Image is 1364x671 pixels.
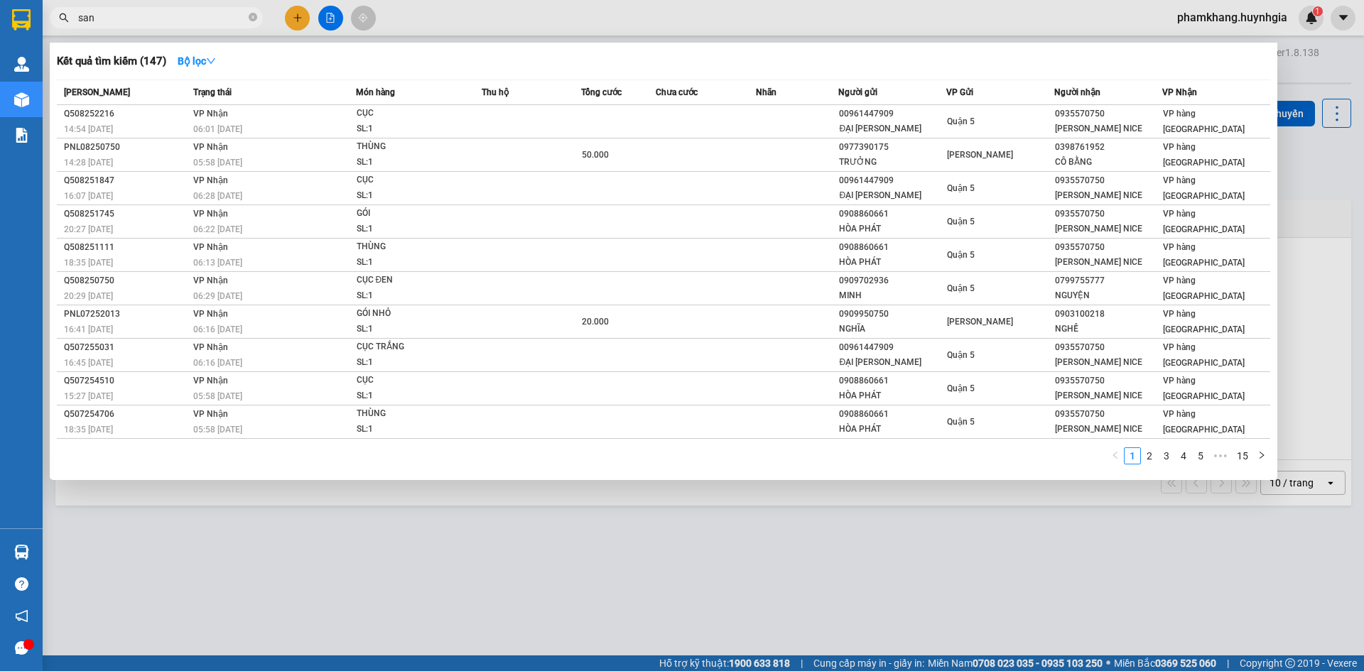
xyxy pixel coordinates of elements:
span: search [59,13,69,23]
span: 14:28 [DATE] [64,158,113,168]
div: 0909950750 [839,307,946,322]
div: CỤC ĐEN [357,273,463,288]
span: Quận 5 [947,250,975,260]
li: 1 [1124,447,1141,464]
span: 18:35 [DATE] [64,425,113,435]
li: Previous Page [1107,447,1124,464]
span: 06:29 [DATE] [193,291,242,301]
span: Món hàng [356,87,395,97]
div: 0935570750 [1055,173,1162,188]
div: NGHĨA [839,322,946,337]
div: [PERSON_NAME] NICE [1055,355,1162,370]
span: 05:58 [DATE] [193,425,242,435]
div: THÙNG [357,239,463,255]
div: CỤC [357,373,463,388]
div: 00961447909 [839,340,946,355]
div: Q508252216 [64,107,189,121]
span: Thu hộ [482,87,509,97]
div: TRƯỞNG [839,155,946,170]
li: Next Page [1253,447,1270,464]
a: 15 [1233,448,1252,464]
span: left [1111,451,1120,459]
li: 15 [1232,447,1253,464]
li: 3 [1158,447,1175,464]
div: PNL08250750 [64,140,189,155]
div: SL: 1 [357,255,463,271]
strong: Bộ lọc [178,55,216,67]
div: 0908860661 [839,373,946,388]
span: 16:07 [DATE] [64,191,113,201]
div: [PERSON_NAME] NICE [1055,188,1162,203]
div: GÓI NHỎ [357,306,463,322]
div: Q507255031 [64,340,189,355]
span: [PERSON_NAME] [947,317,1013,327]
div: HÒA PHÁT [839,222,946,236]
span: VP hàng [GEOGRAPHIC_DATA] [1163,242,1245,268]
span: VP hàng [GEOGRAPHIC_DATA] [1163,409,1245,435]
span: VP Nhận [193,175,228,185]
div: CỤC TRẮNG [357,339,463,355]
span: 20:29 [DATE] [64,291,113,301]
span: 15:27 [DATE] [64,391,113,401]
div: NGHỀ [1055,322,1162,337]
div: SL: 1 [357,388,463,404]
button: left [1107,447,1124,464]
span: VP hàng [GEOGRAPHIC_DATA] [1163,342,1245,368]
li: Next 5 Pages [1209,447,1232,464]
span: Quận 5 [947,417,975,427]
span: 18:35 [DATE] [64,258,113,268]
span: VP Nhận [193,109,228,119]
span: 06:01 [DATE] [193,124,242,134]
span: [PERSON_NAME] [947,150,1013,160]
div: HÒA PHÁT [839,422,946,437]
span: close-circle [249,13,257,21]
div: ĐẠI [PERSON_NAME] [839,121,946,136]
div: MINH [839,288,946,303]
span: [PERSON_NAME] [64,87,130,97]
span: VP Nhận [193,409,228,419]
div: Q508251745 [64,207,189,222]
div: Q507254706 [64,407,189,422]
div: 00961447909 [839,107,946,121]
div: PNL07252013 [64,307,189,322]
span: 06:13 [DATE] [193,258,242,268]
div: THÙNG [357,406,463,422]
span: VP Nhận [193,276,228,285]
div: ĐẠI [PERSON_NAME] [839,355,946,370]
span: VP hàng [GEOGRAPHIC_DATA] [1163,376,1245,401]
img: warehouse-icon [14,545,29,560]
span: Chưa cước [656,87,698,97]
button: Bộ lọcdown [166,50,227,72]
span: ••• [1209,447,1232,464]
span: VP hàng [GEOGRAPHIC_DATA] [1163,209,1245,234]
span: Nhãn [756,87,776,97]
span: 16:45 [DATE] [64,358,113,368]
div: THÙNG [357,139,463,155]
span: VP Gửi [946,87,973,97]
div: 0977390175 [839,140,946,155]
a: 4 [1176,448,1191,464]
div: 0908860661 [839,240,946,255]
span: notification [15,609,28,623]
span: close-circle [249,11,257,25]
span: Quận 5 [947,116,975,126]
span: VP Nhận [1162,87,1197,97]
div: 0935570750 [1055,207,1162,222]
div: [PERSON_NAME] NICE [1055,121,1162,136]
div: SL: 1 [357,322,463,337]
span: message [15,641,28,655]
div: 0908860661 [839,207,946,222]
div: NGUYỆN [1055,288,1162,303]
div: 0908860661 [839,407,946,422]
span: VP Nhận [193,142,228,152]
span: 05:58 [DATE] [193,158,242,168]
div: Q508251847 [64,173,189,188]
div: HÒA PHÁT [839,255,946,270]
span: VP hàng [GEOGRAPHIC_DATA] [1163,309,1245,334]
div: [PERSON_NAME] NICE [1055,222,1162,236]
img: logo-vxr [12,9,31,31]
div: 0935570750 [1055,373,1162,388]
div: [PERSON_NAME] NICE [1055,255,1162,270]
a: 5 [1193,448,1208,464]
a: 1 [1125,448,1140,464]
